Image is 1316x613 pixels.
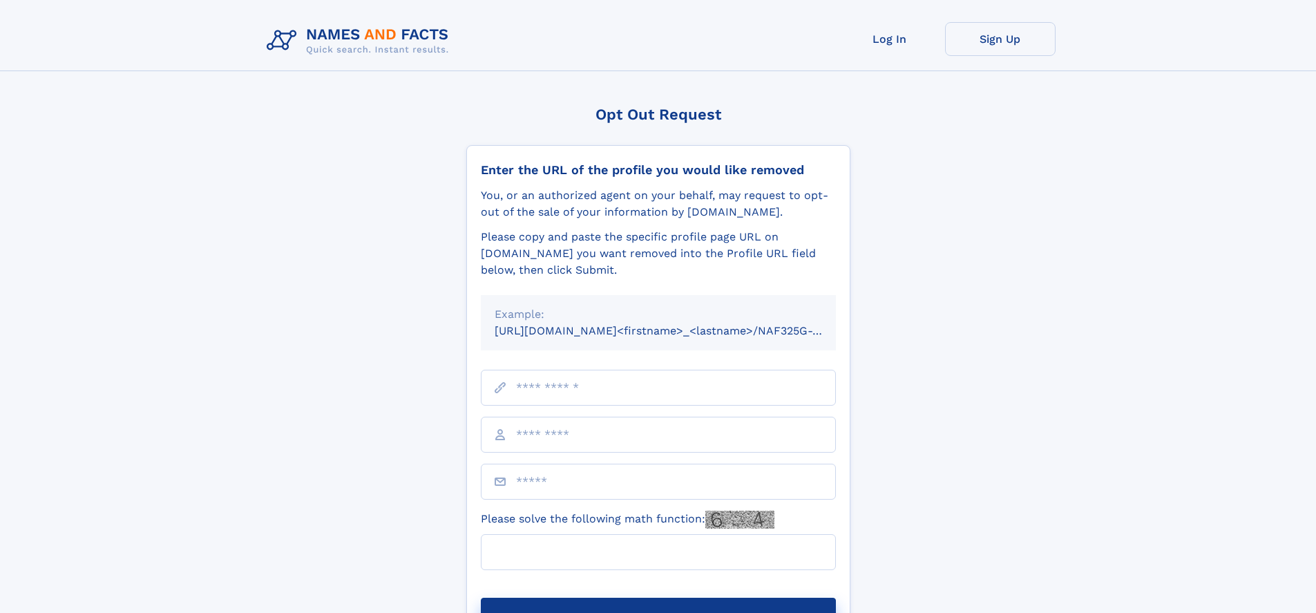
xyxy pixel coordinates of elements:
[835,22,945,56] a: Log In
[481,187,836,220] div: You, or an authorized agent on your behalf, may request to opt-out of the sale of your informatio...
[481,511,774,529] label: Please solve the following math function:
[466,106,850,123] div: Opt Out Request
[261,22,460,59] img: Logo Names and Facts
[945,22,1056,56] a: Sign Up
[495,324,862,337] small: [URL][DOMAIN_NAME]<firstname>_<lastname>/NAF325G-xxxxxxxx
[481,229,836,279] div: Please copy and paste the specific profile page URL on [DOMAIN_NAME] you want removed into the Pr...
[495,306,822,323] div: Example:
[481,162,836,178] div: Enter the URL of the profile you would like removed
